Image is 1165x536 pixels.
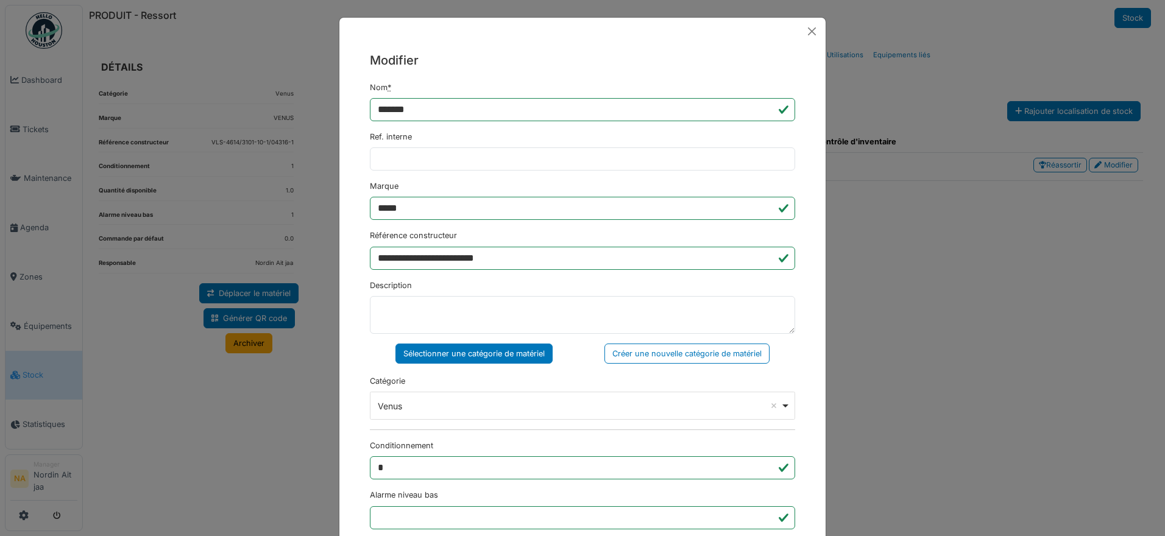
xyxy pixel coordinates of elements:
label: Marque [370,180,398,192]
label: Nom [370,82,391,93]
label: Catégorie [370,375,405,387]
h5: Modifier [370,51,795,69]
button: Close [803,23,821,40]
button: Remove item: '7447' [768,400,780,412]
abbr: Requis [388,83,391,92]
div: Venus [378,400,781,412]
label: Conditionnement [370,440,433,451]
label: Alarme niveau bas [370,489,438,501]
label: Référence constructeur [370,230,457,241]
div: Créer une nouvelle catégorie de matériel [604,344,770,364]
div: Sélectionner une catégorie de matériel [395,344,553,364]
label: Description [370,280,412,291]
label: Ref. interne [370,131,412,143]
